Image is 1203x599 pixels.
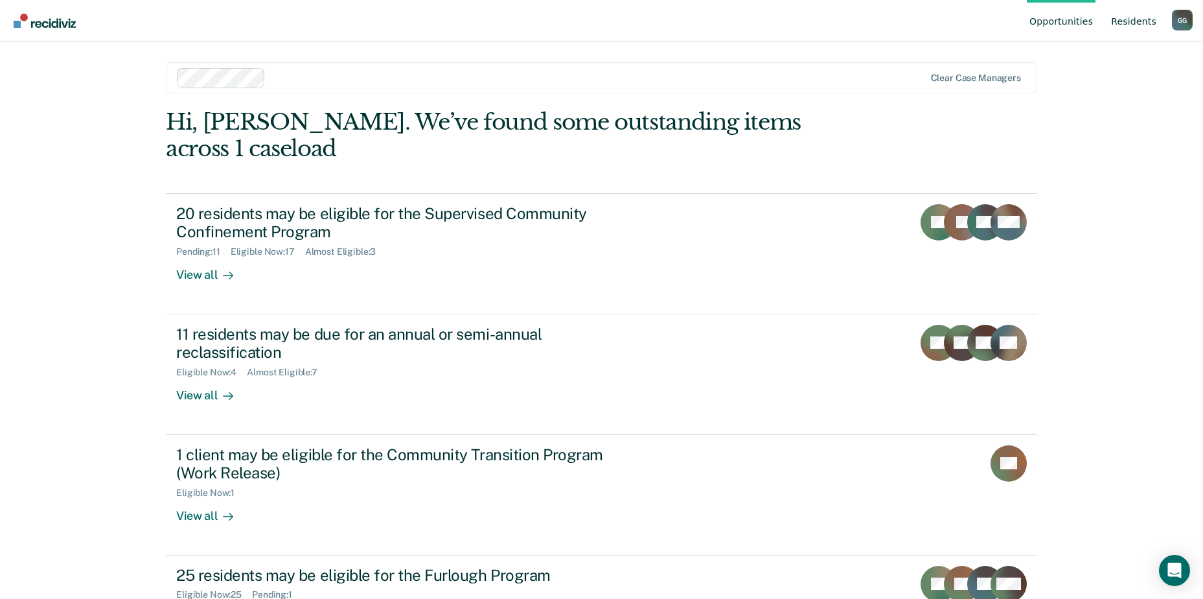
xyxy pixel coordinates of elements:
[176,378,249,403] div: View all
[166,109,863,162] div: Hi, [PERSON_NAME]. We’ve found some outstanding items across 1 caseload
[247,367,328,378] div: Almost Eligible : 7
[176,487,245,499] div: Eligible Now : 1
[14,14,76,28] img: Recidiviz
[176,499,249,524] div: View all
[1172,10,1193,30] button: Profile dropdown button
[166,193,1037,314] a: 20 residents may be eligible for the Supervised Community Confinement ProgramPending:11Eligible N...
[176,257,249,283] div: View all
[176,204,631,242] div: 20 residents may be eligible for the Supervised Community Confinement Program
[166,435,1037,556] a: 1 client may be eligible for the Community Transition Program (Work Release)Eligible Now:1View all
[176,325,631,362] div: 11 residents may be due for an annual or semi-annual reclassification
[166,314,1037,435] a: 11 residents may be due for an annual or semi-annual reclassificationEligible Now:4Almost Eligibl...
[176,566,631,585] div: 25 residents may be eligible for the Furlough Program
[176,367,247,378] div: Eligible Now : 4
[1159,555,1190,586] div: Open Intercom Messenger
[305,246,387,257] div: Almost Eligible : 3
[931,73,1021,84] div: Clear case managers
[231,246,305,257] div: Eligible Now : 17
[176,246,231,257] div: Pending : 11
[1172,10,1193,30] div: G G
[176,445,631,483] div: 1 client may be eligible for the Community Transition Program (Work Release)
